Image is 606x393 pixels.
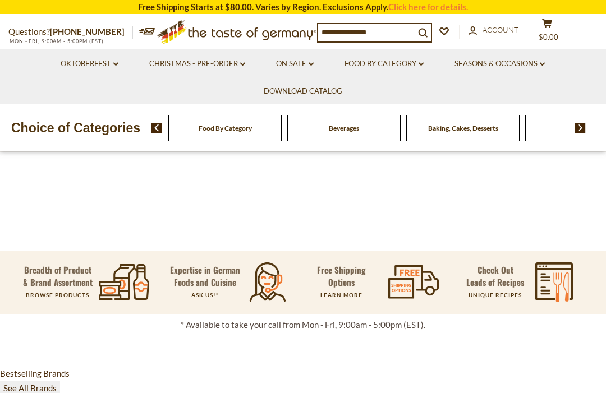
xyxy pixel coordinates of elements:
a: Food By Category [345,58,424,70]
a: On Sale [276,58,314,70]
span: Account [483,25,518,34]
p: Free Shipping Options [305,263,379,288]
a: [PHONE_NUMBER] [50,26,125,36]
span: $0.00 [539,33,558,41]
a: LEARN MORE [320,292,362,298]
a: Download Catalog [264,85,342,98]
a: Christmas - PRE-ORDER [149,58,245,70]
img: next arrow [575,123,586,133]
button: $0.00 [530,18,564,46]
a: Food By Category [199,124,252,132]
a: Baking, Cakes, Desserts [428,124,498,132]
a: ASK US!* [191,292,219,298]
span: MON - FRI, 9:00AM - 5:00PM (EST) [8,38,104,44]
p: Check Out Loads of Recipes [466,263,524,288]
a: Beverages [329,124,359,132]
p: Questions? [8,25,133,39]
a: UNIQUE RECIPES [469,292,522,298]
p: Breadth of Product & Brand Assortment [22,263,93,288]
a: Seasons & Occasions [454,58,545,70]
a: BROWSE PRODUCTS [26,292,89,298]
a: Oktoberfest [61,58,118,70]
p: Expertise in German Foods and Cuisine [165,263,246,288]
img: previous arrow [151,123,162,133]
a: Click here for details. [388,2,468,12]
a: Account [469,24,518,36]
